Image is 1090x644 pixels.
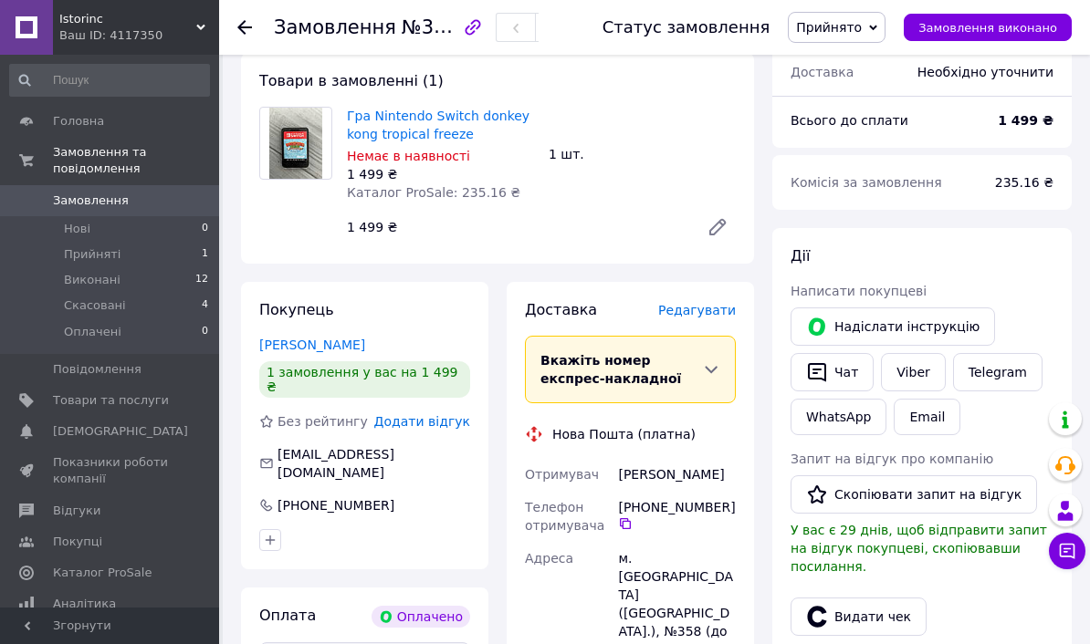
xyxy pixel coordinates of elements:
a: WhatsApp [791,399,886,435]
span: Відгуки [53,503,100,519]
span: Каталог ProSale [53,565,152,581]
span: 0 [202,221,208,237]
span: Дії [791,247,810,265]
a: Гра Nintendo Switch donkey kong tropical freeze [347,109,529,141]
input: Пошук [9,64,210,97]
span: Прийняті [64,246,121,263]
span: Виконані [64,272,121,288]
span: Замовлення [53,192,129,209]
span: Товари та послуги [53,392,169,409]
span: У вас є 29 днів, щоб відправити запит на відгук покупцеві, скопіювавши посилання. [791,523,1047,574]
span: Запит на відгук про компанію [791,452,993,466]
span: Замовлення [274,16,396,38]
span: Нові [64,221,90,237]
span: Товари в замовленні (1) [259,72,444,89]
span: Повідомлення [53,361,141,378]
span: Оплачені [64,324,121,340]
span: Покупець [259,301,334,318]
span: Показники роботи компанії [53,454,169,487]
div: Оплачено [372,606,470,628]
div: 1 499 ₴ [340,214,692,240]
span: Всього до сплати [791,113,908,128]
a: Редагувати [699,209,736,245]
span: Немає в наявності [347,149,470,163]
span: Адреса [525,551,573,566]
div: 1 499 ₴ [347,165,534,183]
b: 1 499 ₴ [998,113,1053,128]
span: Аналітика [53,596,116,612]
button: Видати чек [791,597,927,636]
div: 1 шт. [541,141,743,167]
span: 1 [202,246,208,263]
a: [PERSON_NAME] [259,338,365,352]
span: Редагувати [658,303,736,317]
a: Telegram [953,353,1043,391]
a: Viber [881,353,945,391]
span: [EMAIL_ADDRESS][DOMAIN_NAME] [278,447,394,480]
div: [PHONE_NUMBER] [276,496,396,514]
span: Прийнято [796,20,862,35]
span: 0 [202,324,208,340]
span: Отримувач [525,467,599,482]
span: Доставка [791,65,854,79]
span: Вкажіть номер експрес-накладної [540,353,681,386]
div: 1 замовлення у вас на 1 499 ₴ [259,361,470,398]
div: Статус замовлення [603,18,770,36]
span: 4 [202,297,208,314]
button: Чат з покупцем [1049,533,1085,569]
button: Замовлення виконано [904,14,1072,41]
span: Доставка [525,301,597,318]
button: Email [894,399,960,435]
span: Оплата [259,607,316,624]
span: Без рейтингу [278,414,368,429]
span: 12 [195,272,208,288]
span: Замовлення та повідомлення [53,144,219,177]
div: [PHONE_NUMBER] [618,498,736,531]
span: Каталог ProSale: 235.16 ₴ [347,185,520,200]
div: Необхідно уточнити [907,52,1064,92]
div: Нова Пошта (платна) [548,425,700,443]
span: №366129983 [402,16,531,38]
img: Гра Nintendo Switch donkey kong tropical freeze [269,108,323,179]
span: Головна [53,113,104,130]
div: Ваш ID: 4117350 [59,27,219,44]
button: Надіслати інструкцію [791,307,995,346]
button: Чат [791,353,874,391]
span: Телефон отримувача [525,500,604,533]
span: 235.16 ₴ [995,175,1053,190]
button: Скопіювати запит на відгук [791,475,1037,514]
span: Додати відгук [374,414,470,429]
div: [PERSON_NAME] [614,458,739,491]
span: Замовлення виконано [918,21,1057,35]
div: Повернутися назад [237,18,252,36]
span: Скасовані [64,297,126,314]
span: [DEMOGRAPHIC_DATA] [53,423,188,440]
span: Покупці [53,534,102,550]
span: Istorinc [59,11,196,27]
span: Комісія за замовлення [791,175,942,190]
span: Написати покупцеві [791,284,927,298]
